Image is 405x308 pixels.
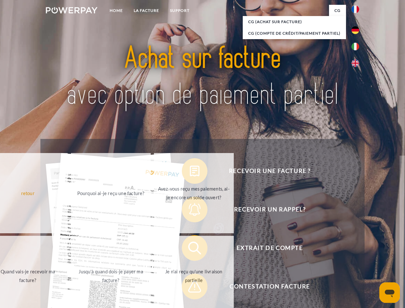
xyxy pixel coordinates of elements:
[182,197,349,222] button: Recevoir un rappel?
[351,26,359,34] img: de
[379,282,400,303] iframe: Bouton de lancement de la fenêtre de messagerie
[243,16,346,28] a: CG (achat sur facture)
[191,158,348,184] span: Recevoir une facture ?
[351,43,359,50] img: it
[104,5,128,16] a: Home
[191,235,348,261] span: Extrait de compte
[182,274,349,299] button: Contestation Facture
[351,59,359,67] img: en
[351,5,359,13] img: fr
[75,189,147,197] div: Pourquoi ai-je reçu une facture?
[191,274,348,299] span: Contestation Facture
[182,235,349,261] button: Extrait de compte
[165,5,195,16] a: Support
[182,158,349,184] button: Recevoir une facture ?
[329,5,346,16] a: CG
[243,28,346,39] a: CG (Compte de crédit/paiement partiel)
[158,184,230,202] div: Avez-vous reçu mes paiements, ai-je encore un solde ouvert?
[158,267,230,285] div: Je n'ai reçu qu'une livraison partielle
[154,153,234,233] a: Avez-vous reçu mes paiements, ai-je encore un solde ouvert?
[46,7,97,13] img: logo-powerpay-white.svg
[128,5,165,16] a: LA FACTURE
[191,197,348,222] span: Recevoir un rappel?
[61,31,344,123] img: title-powerpay_fr.svg
[75,267,147,285] div: Jusqu'à quand dois-je payer ma facture?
